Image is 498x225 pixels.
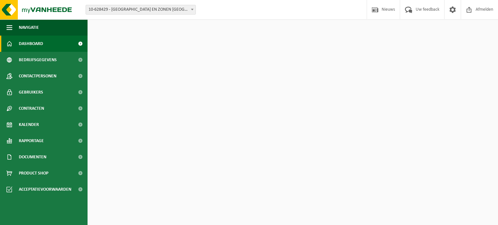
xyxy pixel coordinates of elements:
span: Kalender [19,117,39,133]
span: Contactpersonen [19,68,56,84]
span: Documenten [19,149,46,165]
span: Rapportage [19,133,44,149]
span: Product Shop [19,165,48,181]
span: Gebruikers [19,84,43,100]
span: Navigatie [19,19,39,36]
span: Dashboard [19,36,43,52]
span: Acceptatievoorwaarden [19,181,71,197]
span: 10-628429 - CASTELEYN EN ZONEN NV - MEULEBEKE [86,5,196,14]
span: Bedrijfsgegevens [19,52,57,68]
span: Contracten [19,100,44,117]
span: 10-628429 - CASTELEYN EN ZONEN NV - MEULEBEKE [86,5,196,15]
